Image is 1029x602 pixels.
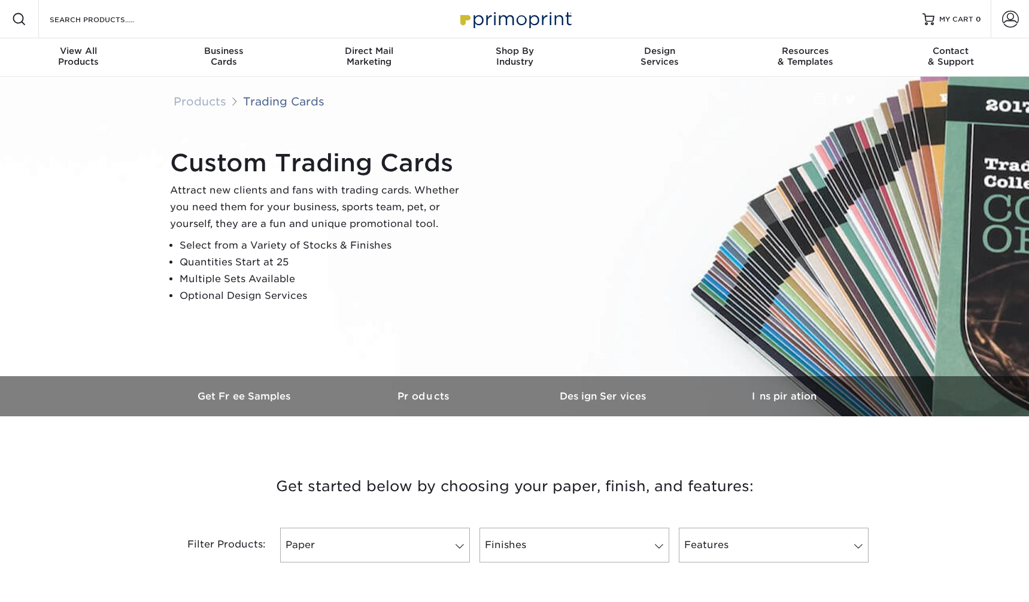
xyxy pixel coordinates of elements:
[6,46,151,67] div: Products
[878,46,1024,56] span: Contact
[442,46,587,67] div: Industry
[939,14,973,25] span: MY CART
[156,528,275,562] div: Filter Products:
[335,391,515,402] h3: Products
[151,46,296,67] div: Cards
[878,46,1024,67] div: & Support
[180,288,469,304] li: Optional Design Services
[296,38,442,77] a: Direct MailMarketing
[515,391,694,402] h3: Design Services
[48,12,165,26] input: SEARCH PRODUCTS.....
[156,391,335,402] h3: Get Free Samples
[878,38,1024,77] a: Contact& Support
[479,528,669,562] a: Finishes
[335,376,515,416] a: Products
[587,38,733,77] a: DesignServices
[976,15,981,23] span: 0
[733,38,878,77] a: Resources& Templates
[180,254,469,271] li: Quantities Start at 25
[455,6,575,32] img: Primoprint
[170,182,469,232] p: Attract new clients and fans with trading cards. Whether you need them for your business, sports ...
[733,46,878,67] div: & Templates
[180,237,469,254] li: Select from a Variety of Stocks & Finishes
[165,459,865,513] h3: Get started below by choosing your paper, finish, and features:
[296,46,442,56] span: Direct Mail
[587,46,733,56] span: Design
[296,46,442,67] div: Marketing
[442,46,587,56] span: Shop By
[587,46,733,67] div: Services
[694,391,874,402] h3: Inspiration
[733,46,878,56] span: Resources
[170,149,469,177] h1: Custom Trading Cards
[694,376,874,416] a: Inspiration
[156,376,335,416] a: Get Free Samples
[180,271,469,288] li: Multiple Sets Available
[151,46,296,56] span: Business
[280,528,470,562] a: Paper
[6,46,151,56] span: View All
[174,95,226,108] a: Products
[6,38,151,77] a: View AllProducts
[515,376,694,416] a: Design Services
[442,38,587,77] a: Shop ByIndustry
[151,38,296,77] a: BusinessCards
[679,528,869,562] a: Features
[243,95,324,108] a: Trading Cards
